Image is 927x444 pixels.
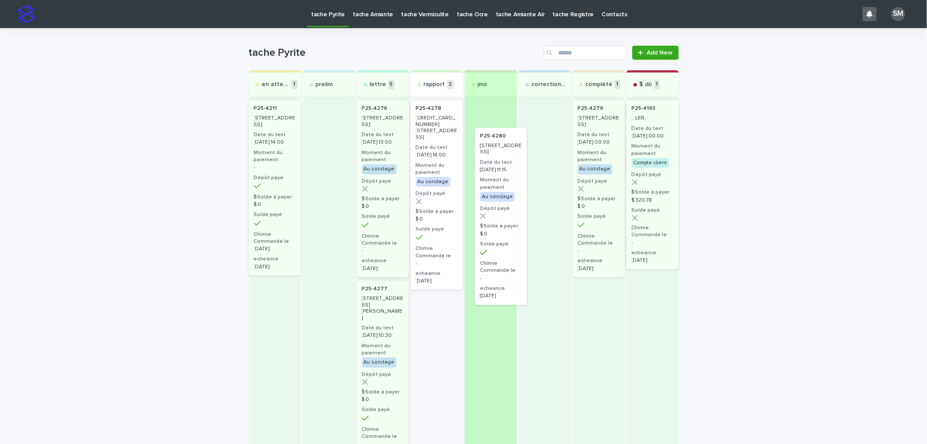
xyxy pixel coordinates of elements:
[424,81,445,88] p: rapport
[544,46,627,60] input: Search
[447,80,454,89] p: 2
[249,47,540,59] h1: tache Pyrite
[18,5,35,23] img: stacker-logo-s-only.png
[632,46,678,60] a: Add New
[891,7,905,21] div: SM
[647,50,673,56] span: Add New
